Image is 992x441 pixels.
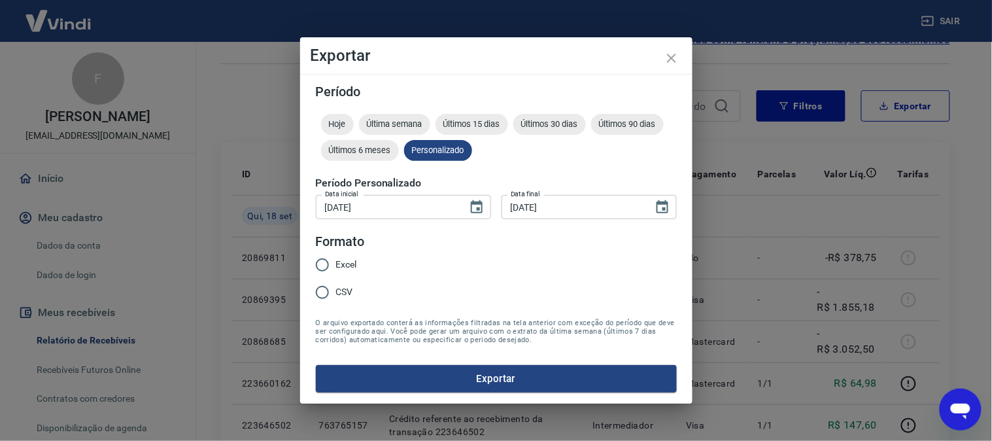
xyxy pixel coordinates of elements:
h5: Período [316,85,677,98]
input: DD/MM/YYYY [316,195,458,219]
span: O arquivo exportado conterá as informações filtradas na tela anterior com exceção do período que ... [316,319,677,344]
span: Personalizado [404,145,472,155]
div: Personalizado [404,140,472,161]
span: CSV [336,285,353,299]
label: Data inicial [325,189,358,199]
div: Últimos 6 meses [321,140,399,161]
span: Últimos 6 meses [321,145,399,155]
div: Última semana [359,114,430,135]
button: close [656,43,687,74]
div: Últimos 90 dias [591,114,664,135]
input: DD/MM/YYYY [502,195,644,219]
iframe: Botão para abrir a janela de mensagens [940,389,982,431]
span: Última semana [359,119,430,129]
button: Exportar [316,365,677,393]
label: Data final [511,189,540,199]
h4: Exportar [311,48,682,63]
button: Choose date, selected date is 19 de set de 2025 [649,194,676,220]
span: Excel [336,258,357,272]
span: Últimos 90 dias [591,119,664,129]
h5: Período Personalizado [316,177,677,190]
span: Hoje [321,119,354,129]
span: Últimos 30 dias [513,119,586,129]
div: Hoje [321,114,354,135]
span: Últimos 15 dias [436,119,508,129]
button: Choose date, selected date is 16 de set de 2025 [464,194,490,220]
div: Últimos 30 dias [513,114,586,135]
legend: Formato [316,232,365,251]
div: Últimos 15 dias [436,114,508,135]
